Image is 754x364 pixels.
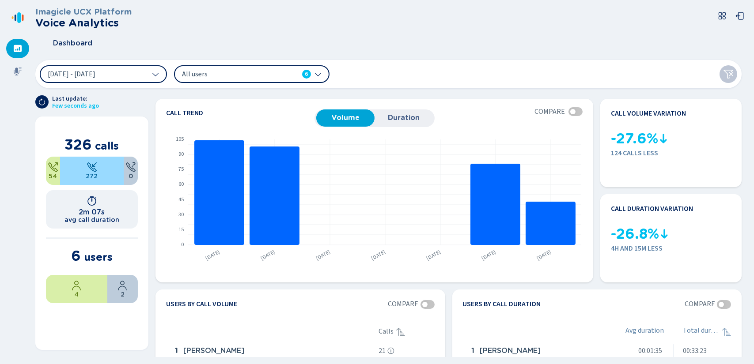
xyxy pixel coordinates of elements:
svg: chevron-down [152,71,159,78]
svg: arrow-clockwise [38,98,45,105]
span: 326 [65,136,92,153]
span: 2 [121,291,125,298]
text: [DATE] [370,248,387,262]
span: Calls [379,327,394,335]
h4: Users by call duration [463,300,541,309]
h4: Call duration variation [611,205,693,213]
text: 15 [178,226,184,233]
span: 00:33:23 [683,347,707,355]
div: 16.56% [46,157,60,185]
svg: telephone-inbound [87,162,97,173]
h4: Call trend [166,109,314,116]
svg: user-profile [71,280,82,291]
button: Volume [316,109,375,126]
span: Compare [534,108,565,116]
div: 83.44% [60,157,124,185]
text: 105 [176,135,184,143]
div: Total duration [683,326,731,337]
span: Total duration [683,326,720,337]
span: 21 [379,347,386,355]
h3: Imagicle UCX Platform [35,7,132,17]
svg: sortAscending [395,326,406,337]
svg: unknown-call [125,162,136,173]
span: calls [95,139,119,152]
svg: timer [87,195,97,206]
span: [DATE] - [DATE] [48,71,95,78]
div: Calls [379,326,434,337]
span: [PERSON_NAME] [480,347,541,355]
svg: dashboard-filled [13,44,22,53]
span: 4h and 15m less [611,244,731,252]
h2: Voice Analytics [35,17,132,29]
text: [DATE] [314,248,332,262]
div: 66.67% [46,275,107,303]
span: -26.8% [611,226,659,242]
div: 33.33% [107,275,138,303]
span: 6 [305,70,308,79]
div: Dashboard [6,39,29,58]
svg: kpi-down [658,133,669,144]
span: Duration [379,114,428,122]
span: Few seconds ago [52,102,99,109]
text: 90 [178,150,184,158]
svg: box-arrow-left [735,11,744,20]
span: Volume [321,114,370,122]
span: 272 [86,173,98,180]
text: 30 [178,211,184,218]
h2: avg call duration [64,216,119,223]
span: 0 [129,173,133,180]
svg: chevron-down [314,71,322,78]
svg: info-circle [387,347,394,354]
svg: telephone-outbound [48,162,58,173]
h4: Call volume variation [611,109,686,117]
span: 124 calls less [611,149,731,157]
text: [DATE] [535,248,553,262]
span: Compare [685,300,715,308]
div: Jo Bustos [171,342,375,360]
svg: sortAscending [721,326,732,337]
span: Dashboard [53,39,92,47]
text: [DATE] [259,248,277,262]
svg: user-profile [117,280,128,291]
button: Duration [375,109,433,126]
span: Last update: [52,95,99,102]
span: [PERSON_NAME] [183,347,244,355]
h4: Users by call volume [166,300,237,309]
svg: funnel-disabled [723,69,734,79]
text: 60 [178,180,184,188]
span: 1 [472,347,475,355]
span: 00:01:35 [638,347,662,355]
button: Clear filters [720,65,737,83]
text: [DATE] [480,248,497,262]
text: [DATE] [425,248,442,262]
span: -27.6% [611,131,658,147]
text: 45 [178,196,184,203]
button: [DATE] - [DATE] [40,65,167,83]
svg: mic-fill [13,67,22,76]
div: Sorted ascending, click to sort descending [395,326,406,337]
span: Compare [388,300,419,308]
span: All users [182,69,284,79]
span: 54 [49,173,57,180]
span: 1 [175,347,178,355]
span: Avg duration [625,326,664,337]
span: users [84,251,113,263]
h1: 2m 07s [79,208,105,216]
span: 4 [74,291,79,298]
text: [DATE] [204,248,221,262]
div: Jo Bustos [468,342,613,360]
span: 6 [71,247,81,264]
text: 0 [181,241,184,248]
svg: kpi-down [659,229,670,239]
div: Sorted ascending, click to sort descending [721,326,732,337]
div: 0% [124,157,138,185]
text: 75 [178,165,184,173]
div: Recordings [6,62,29,81]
